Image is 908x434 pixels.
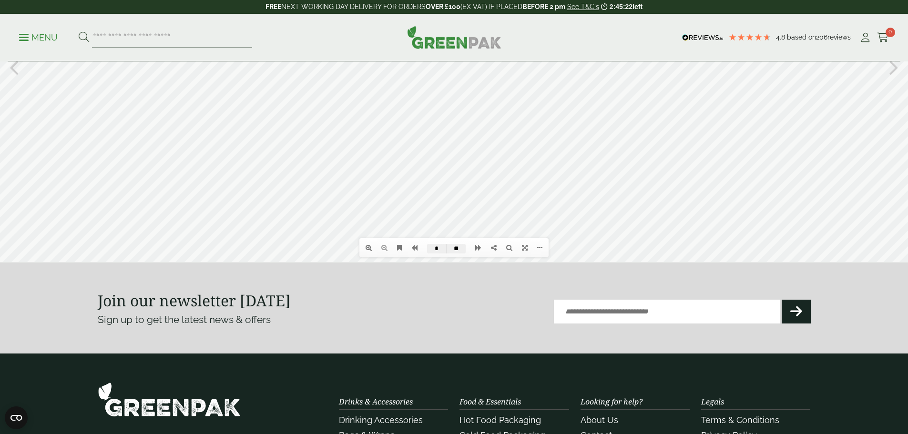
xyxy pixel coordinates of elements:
[827,33,851,41] span: reviews
[339,415,423,425] a: Drinking Accessories
[522,3,565,10] strong: BEFORE 2 pm
[633,3,643,10] span: left
[475,373,481,380] i: Next page
[426,3,460,10] strong: OVER £100
[366,373,372,380] i: Zoom in
[522,373,528,380] i: Full screen
[859,33,871,42] i: My Account
[98,312,418,327] p: Sign up to get the latest news & offers
[776,33,787,41] span: 4.8
[506,373,512,380] i: Search
[265,3,281,10] strong: FREE
[877,33,889,42] i: Cart
[19,32,58,43] p: Menu
[610,3,633,10] span: 2:45:22
[537,373,542,380] i: More
[701,415,779,425] a: Terms & Conditions
[787,33,816,41] span: Based on
[728,33,771,41] div: 4.79 Stars
[816,33,827,41] span: 206
[407,26,501,49] img: GreenPak Supplies
[10,183,19,208] i: Previous page
[682,34,724,41] img: REVIEWS.io
[98,382,241,417] img: GreenPak Supplies
[397,373,402,380] i: Table of contents
[98,290,291,311] strong: Join our newsletter [DATE]
[886,28,895,37] span: 0
[19,32,58,41] a: Menu
[411,373,418,380] i: Previous page
[567,3,599,10] a: See T&C's
[5,406,28,429] button: Open CMP widget
[459,415,541,425] a: Hot Food Packaging
[889,183,898,208] i: Next page
[581,415,618,425] a: About Us
[491,373,497,380] i: Share
[877,30,889,45] a: 0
